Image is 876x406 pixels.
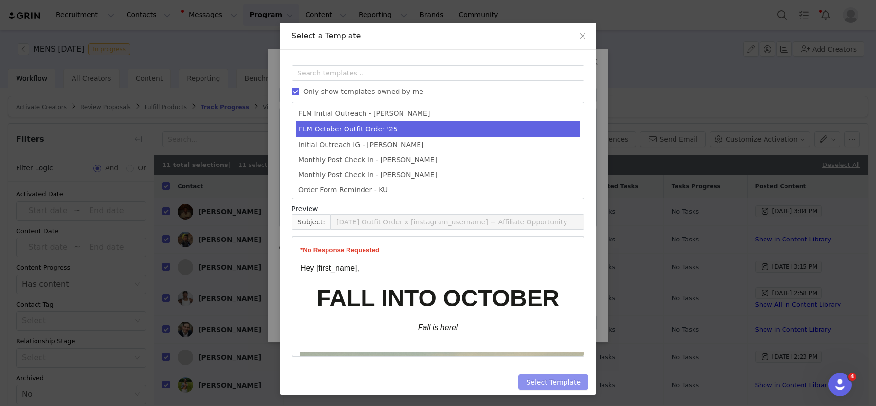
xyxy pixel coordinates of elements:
li: FLM Initial Outreach - [PERSON_NAME] [296,106,580,121]
li: Monthly Post Check In - [PERSON_NAME] [296,167,580,183]
input: Search templates ... [292,65,584,81]
li: Initial Outreach IG - [PERSON_NAME] [296,137,580,152]
li: Order Form Reminder - KU [296,183,580,198]
span: Only show templates owned by me [299,88,427,95]
i: icon: close [579,32,586,40]
body: Rich Text Area. Press ALT-0 for help. [8,8,308,18]
li: Monthly Post Check In - [PERSON_NAME] [296,152,580,167]
span: Subject: [292,214,330,230]
button: Close [569,23,596,50]
iframe: Rich Text Area [292,237,584,356]
span: Preview [292,204,318,214]
iframe: Intercom live chat [828,373,852,396]
div: Select a Template [292,31,584,41]
li: Order Form Reminder - [PERSON_NAME] [296,198,580,213]
li: FLM October Outfit Order '25 [296,121,580,137]
span: 4 [848,373,856,381]
button: Select Template [518,374,588,390]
